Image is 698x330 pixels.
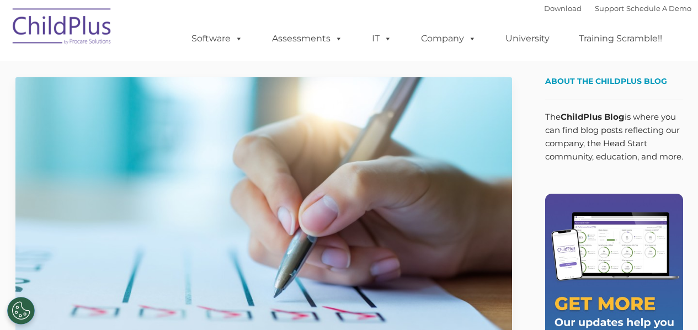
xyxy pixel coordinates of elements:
a: Training Scramble!! [568,28,673,50]
a: Support [595,4,624,13]
a: Schedule A Demo [626,4,691,13]
a: Download [544,4,582,13]
font: | [544,4,691,13]
span: About the ChildPlus Blog [545,76,667,86]
button: Cookies Settings [7,297,35,324]
a: University [494,28,561,50]
p: The is where you can find blog posts reflecting our company, the Head Start community, education,... [545,110,683,163]
a: Assessments [261,28,354,50]
a: IT [361,28,403,50]
a: Company [410,28,487,50]
a: Software [180,28,254,50]
img: ChildPlus by Procare Solutions [7,1,118,56]
strong: ChildPlus Blog [561,111,625,122]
